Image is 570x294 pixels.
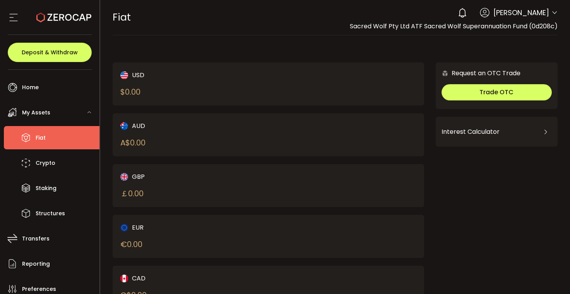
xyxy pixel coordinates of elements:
span: [PERSON_NAME] [493,7,549,18]
span: Crypto [36,157,55,169]
span: Fiat [36,132,46,144]
span: Sacred Wolf Pty Ltd ATF Sacred Wolf Superannuation Fund (0d208c) [350,22,558,31]
span: Transfers [22,233,50,244]
img: eur_portfolio.svg [120,224,128,232]
span: Staking [36,183,56,194]
span: Deposit & Withdraw [22,50,78,55]
div: ￡ 0.00 [120,188,144,199]
img: 6nGpN7MZ9FLuBP83NiajKbTRY4UzlzQtBKtCrLLspmCkSvCZHBKvY3NxgQaT5JnOQREvtQ257bXeeSTueZfAPizblJ+Fe8JwA... [442,70,448,77]
span: Trade OTC [479,88,514,97]
span: My Assets [22,107,50,118]
img: cad_portfolio.svg [120,275,128,282]
div: CAD [120,273,253,283]
div: EUR [120,223,253,232]
div: Request an OTC Trade [436,68,520,78]
span: Reporting [22,258,50,270]
div: $ 0.00 [120,86,140,98]
button: Deposit & Withdraw [8,43,92,62]
span: Structures [36,208,65,219]
iframe: Chat Widget [531,257,570,294]
div: Interest Calculator [442,123,552,141]
img: usd_portfolio.svg [120,71,128,79]
div: € 0.00 [120,239,142,250]
button: Trade OTC [442,84,552,100]
div: USD [120,70,253,80]
span: Home [22,82,39,93]
img: aud_portfolio.svg [120,122,128,130]
img: gbp_portfolio.svg [120,173,128,181]
div: A$ 0.00 [120,137,145,149]
div: GBP [120,172,253,182]
span: Fiat [113,10,131,24]
div: AUD [120,121,253,131]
